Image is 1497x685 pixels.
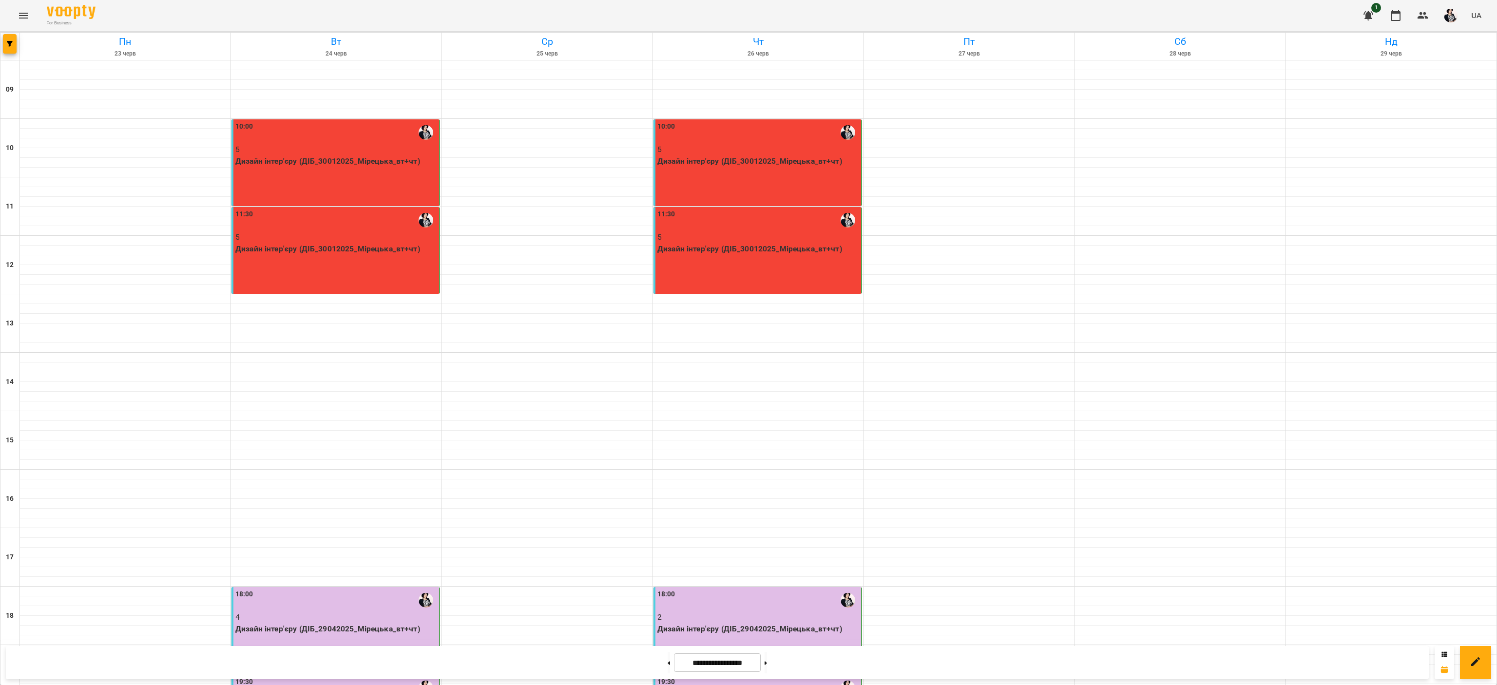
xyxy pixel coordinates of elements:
[6,201,14,212] h6: 11
[1287,34,1495,49] h6: Нд
[841,593,855,608] img: Мірецька Юлія
[6,494,14,504] h6: 16
[1471,10,1481,20] span: UA
[6,552,14,563] h6: 17
[235,623,437,635] p: Дизайн інтер'єру (ДІБ_29042025_Мірецька_вт+чт)
[47,5,96,19] img: Voopty Logo
[1467,6,1485,24] button: UA
[657,155,859,167] p: Дизайн інтер'єру (ДІБ_30012025_Мірецька_вт+чт)
[419,213,433,228] img: Мірецька Юлія
[657,231,859,243] p: 5
[1076,49,1284,58] h6: 28 черв
[1287,49,1495,58] h6: 29 черв
[232,49,440,58] h6: 24 черв
[657,121,675,132] label: 10:00
[47,20,96,26] span: For Business
[865,49,1073,58] h6: 27 черв
[12,4,35,27] button: Menu
[6,610,14,621] h6: 18
[235,243,437,255] p: Дизайн інтер'єру (ДІБ_30012025_Мірецька_вт+чт)
[235,155,437,167] p: Дизайн інтер'єру (ДІБ_30012025_Мірецька_вт+чт)
[235,144,437,155] p: 5
[232,34,440,49] h6: Вт
[235,589,253,600] label: 18:00
[654,49,862,58] h6: 26 черв
[1076,34,1284,49] h6: Сб
[21,34,229,49] h6: Пн
[657,209,675,220] label: 11:30
[654,34,862,49] h6: Чт
[235,611,437,623] p: 4
[235,209,253,220] label: 11:30
[657,623,859,635] p: Дизайн інтер'єру (ДІБ_29042025_Мірецька_вт+чт)
[1371,3,1381,13] span: 1
[657,589,675,600] label: 18:00
[443,49,651,58] h6: 25 черв
[841,213,855,228] img: Мірецька Юлія
[6,84,14,95] h6: 09
[6,435,14,446] h6: 15
[235,121,253,132] label: 10:00
[1444,9,1458,22] img: c8bf1b7ea891a2671d46e73f1d62b853.jpg
[657,611,859,623] p: 2
[443,34,651,49] h6: Ср
[419,125,433,140] img: Мірецька Юлія
[235,231,437,243] p: 5
[6,318,14,329] h6: 13
[419,593,433,608] img: Мірецька Юлія
[6,143,14,153] h6: 10
[841,125,855,140] img: Мірецька Юлія
[657,144,859,155] p: 5
[865,34,1073,49] h6: Пт
[6,260,14,270] h6: 12
[657,243,859,255] p: Дизайн інтер'єру (ДІБ_30012025_Мірецька_вт+чт)
[21,49,229,58] h6: 23 черв
[6,377,14,387] h6: 14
